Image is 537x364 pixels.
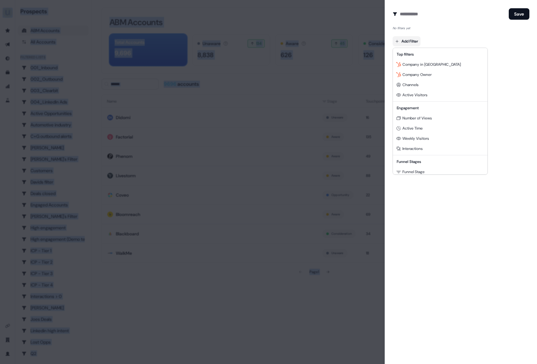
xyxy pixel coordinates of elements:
span: Active Time [402,126,423,131]
span: Funnel Stage [402,169,425,174]
span: Company Owner [402,72,432,77]
div: Top filters [394,49,486,59]
div: Funnel Stages [394,157,486,167]
span: Number of Views [402,116,432,121]
span: Company in [GEOGRAPHIC_DATA] [402,62,461,67]
div: Engagement [394,103,486,113]
span: Active Visitors [402,92,428,98]
span: Interactions [402,146,423,151]
div: Add Filter [393,48,488,175]
span: Weekly Visitors [402,136,429,141]
span: Channels [402,82,419,87]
